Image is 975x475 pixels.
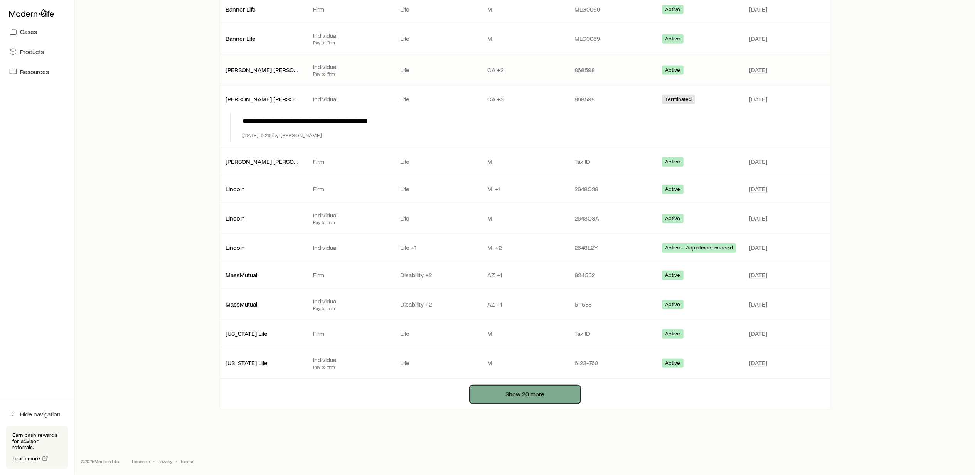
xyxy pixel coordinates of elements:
[226,185,301,193] p: Lincoln
[226,271,301,279] p: MassMutual
[313,364,388,370] p: Pay to firm
[20,68,49,76] span: Resources
[665,215,680,223] span: Active
[226,330,301,337] p: [US_STATE] Life
[575,244,650,251] p: 2648L2Y
[226,95,301,103] p: [PERSON_NAME] [PERSON_NAME]
[575,330,650,337] p: Tax ID
[313,71,388,77] p: Pay to firm
[487,95,562,103] p: CA +3
[132,458,150,464] a: Licenses
[575,35,650,42] p: MLG0069
[575,5,650,13] p: MLG0069
[180,458,193,464] a: Terms
[400,300,475,308] p: Disability +2
[400,95,475,103] p: Life
[226,214,301,222] p: Lincoln
[81,458,120,464] p: © 2025 Modern Life
[665,6,680,14] span: Active
[749,359,767,367] span: [DATE]
[487,359,562,367] p: MI
[158,458,172,464] a: Privacy
[749,95,767,103] span: [DATE]
[400,35,475,42] p: Life
[175,458,177,464] span: •
[226,158,301,165] p: [PERSON_NAME] [PERSON_NAME]
[487,300,562,308] p: AZ +1
[400,359,475,367] p: Life
[226,66,301,74] p: [PERSON_NAME] [PERSON_NAME]
[20,48,44,56] span: Products
[575,300,650,308] p: 511588
[487,158,562,165] p: MI
[313,95,388,103] p: Individual
[487,185,562,193] p: MI +1
[487,35,562,42] p: MI
[575,359,650,367] p: 6123-768
[665,158,680,167] span: Active
[313,219,388,225] p: Pay to firm
[243,132,322,138] p: [DATE] 9:29a by [PERSON_NAME]
[313,297,388,305] p: Individual
[665,244,733,253] span: Active - Adjustment needed
[400,185,475,193] p: Life
[487,66,562,74] p: CA +2
[749,214,767,222] span: [DATE]
[12,432,62,450] p: Earn cash rewards for advisor referrals.
[6,63,68,80] a: Resources
[575,271,650,279] p: 834552
[749,5,767,13] span: [DATE]
[487,271,562,279] p: AZ +1
[749,271,767,279] span: [DATE]
[313,5,388,13] p: Firm
[313,244,388,251] p: Individual
[153,458,155,464] span: •
[313,185,388,193] p: Firm
[400,330,475,337] p: Life
[665,272,680,280] span: Active
[226,35,301,42] p: Banner Life
[400,244,475,251] p: Life +1
[6,23,68,40] a: Cases
[665,186,680,194] span: Active
[313,32,388,39] p: Individual
[575,214,650,222] p: 2648O3A
[226,5,301,13] p: Banner Life
[487,5,562,13] p: MI
[487,244,562,251] p: MI +2
[313,211,388,219] p: Individual
[313,39,388,45] p: Pay to firm
[575,66,650,74] p: 868598
[749,35,767,42] span: [DATE]
[749,185,767,193] span: [DATE]
[575,185,650,193] p: 2648O38
[575,158,650,165] p: Tax ID
[6,426,68,469] div: Earn cash rewards for advisor referrals.Learn more
[749,330,767,337] span: [DATE]
[665,35,680,44] span: Active
[226,300,301,308] p: MassMutual
[665,330,680,339] span: Active
[13,456,40,461] span: Learn more
[487,214,562,222] p: MI
[665,360,680,368] span: Active
[313,356,388,364] p: Individual
[313,330,388,337] p: Firm
[575,95,650,103] p: 868598
[665,96,692,104] span: Terminated
[313,305,388,311] p: Pay to firm
[400,66,475,74] p: Life
[313,158,388,165] p: Firm
[487,330,562,337] p: MI
[665,67,680,75] span: Active
[749,66,767,74] span: [DATE]
[400,158,475,165] p: Life
[400,214,475,222] p: Life
[6,43,68,60] a: Products
[400,271,475,279] p: Disability +2
[226,359,301,367] p: [US_STATE] Life
[6,406,68,423] button: Hide navigation
[313,63,388,71] p: Individual
[665,301,680,309] span: Active
[749,158,767,165] span: [DATE]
